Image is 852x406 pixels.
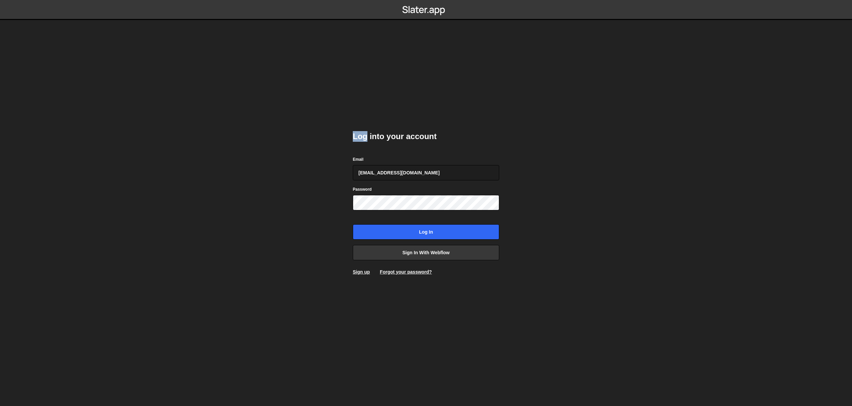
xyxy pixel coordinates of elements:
h2: Log into your account [353,131,499,142]
label: Email [353,156,363,163]
input: Log in [353,224,499,240]
a: Forgot your password? [380,269,432,275]
a: Sign up [353,269,370,275]
label: Password [353,186,372,193]
a: Sign in with Webflow [353,245,499,260]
